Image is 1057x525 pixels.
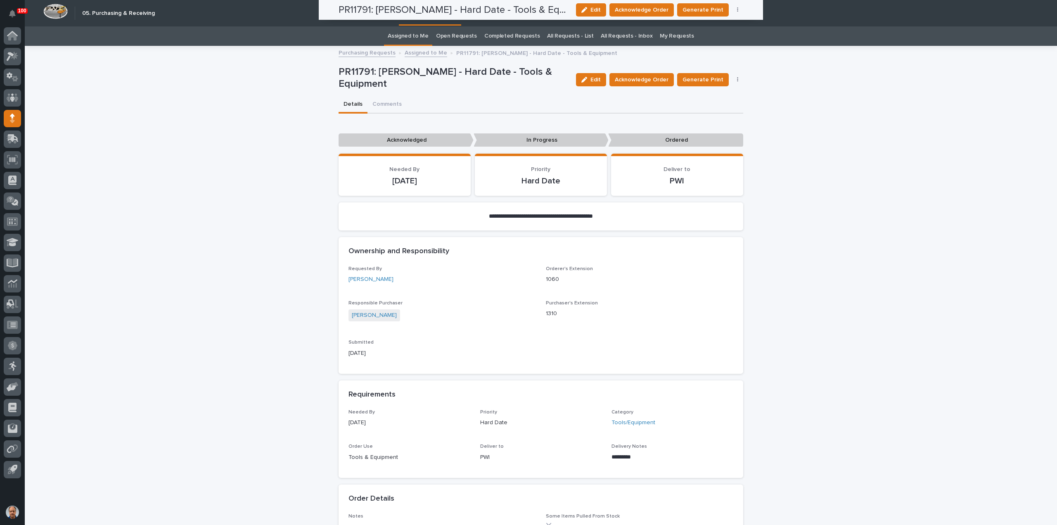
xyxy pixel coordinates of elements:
img: Workspace Logo [43,4,68,19]
span: Needed By [389,166,419,172]
a: Completed Requests [484,26,540,46]
p: PR11791: [PERSON_NAME] - Hard Date - Tools & Equipment [339,66,569,90]
p: 1060 [546,275,733,284]
p: Hard Date [485,176,597,186]
button: users-avatar [4,504,21,521]
span: Needed By [348,410,375,415]
span: Submitted [348,340,374,345]
a: [PERSON_NAME] [352,311,397,320]
p: 1310 [546,309,733,318]
p: PWI [480,453,602,462]
p: Acknowledged [339,133,474,147]
span: Acknowledge Order [615,76,668,84]
h2: Order Details [348,494,394,504]
span: Responsible Purchaser [348,301,403,306]
button: Edit [576,73,606,86]
a: Open Requests [436,26,477,46]
p: In Progress [474,133,609,147]
span: Some Items Pulled From Stock [546,514,620,519]
button: Acknowledge Order [609,73,674,86]
span: Delivery Notes [611,444,647,449]
span: Requested By [348,266,382,271]
a: Assigned to Me [405,48,447,57]
button: Details [339,96,367,114]
a: Assigned to Me [388,26,429,46]
span: Purchaser's Extension [546,301,598,306]
h2: Ownership and Responsibility [348,247,449,256]
span: Priority [480,410,497,415]
a: [PERSON_NAME] [348,275,393,284]
span: Order Use [348,444,373,449]
span: Generate Print [683,76,723,84]
span: Edit [590,77,601,83]
a: Purchasing Requests [339,48,396,57]
p: [DATE] [348,176,461,186]
p: Ordered [608,133,743,147]
a: Tools/Equipment [611,418,655,427]
p: PR11791: [PERSON_NAME] - Hard Date - Tools & Equipment [456,48,617,57]
span: Orderer's Extension [546,266,593,271]
p: PWI [621,176,733,186]
h2: 05. Purchasing & Receiving [82,10,155,17]
span: Deliver to [664,166,690,172]
h2: Requirements [348,390,396,399]
a: My Requests [660,26,694,46]
p: [DATE] [348,418,470,427]
p: [DATE] [348,349,536,358]
button: Comments [367,96,407,114]
span: Deliver to [480,444,504,449]
p: 100 [18,8,26,14]
span: Priority [531,166,550,172]
div: Notifications100 [10,10,21,23]
button: Notifications [4,5,21,22]
button: Generate Print [677,73,729,86]
a: All Requests - List [547,26,593,46]
p: Tools & Equipment [348,453,470,462]
span: Notes [348,514,363,519]
span: Category [611,410,633,415]
a: All Requests - Inbox [601,26,652,46]
p: Hard Date [480,418,602,427]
